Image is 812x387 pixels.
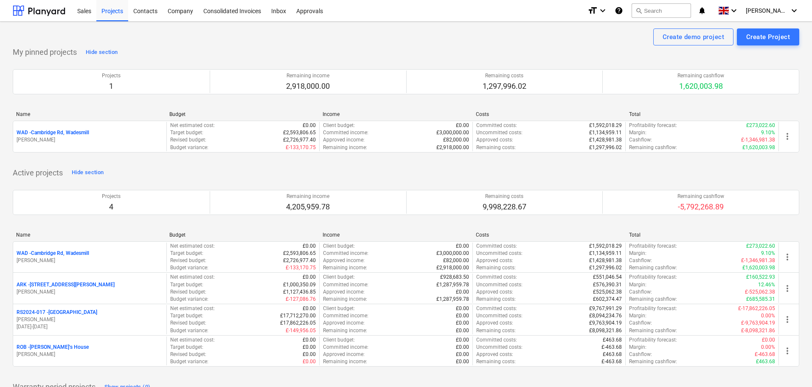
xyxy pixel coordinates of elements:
p: Projects [102,72,121,79]
p: Client budget : [323,122,355,129]
i: Knowledge base [615,6,623,16]
p: £1,428,981.38 [589,257,622,264]
p: Remaining income : [323,144,367,151]
p: £3,000,000.00 [436,250,469,257]
p: Approved income : [323,257,365,264]
p: £0.00 [303,336,316,344]
div: RS2024-017 -[GEOGRAPHIC_DATA][PERSON_NAME][DATE]-[DATE] [17,309,163,331]
p: £-463.68 [601,358,622,365]
p: £602,374.47 [593,296,622,303]
div: Costs [476,232,622,238]
p: £1,000,350.09 [283,281,316,288]
p: ARK - [STREET_ADDRESS][PERSON_NAME] [17,281,115,288]
p: £2,918,000.00 [436,264,469,271]
p: Cashflow : [629,136,652,144]
div: ARK -[STREET_ADDRESS][PERSON_NAME][PERSON_NAME] [17,281,163,296]
p: £-17,862,226.05 [738,305,775,312]
p: £-8,098,321.86 [741,327,775,334]
p: £2,726,977.40 [283,136,316,144]
p: Approved costs : [476,136,513,144]
div: Chat Widget [770,346,812,387]
p: £0.00 [303,344,316,351]
i: keyboard_arrow_down [789,6,799,16]
p: £2,593,806.65 [283,250,316,257]
p: Budget variance : [170,327,208,334]
p: £0.00 [303,305,316,312]
p: Net estimated cost : [170,122,215,129]
p: Projects [102,193,121,200]
p: Remaining cashflow : [629,296,677,303]
p: WAD - Cambridge Rd, Wadesmill [17,250,89,257]
span: [PERSON_NAME] [746,7,788,14]
p: Target budget : [170,129,203,136]
p: Budget variance : [170,264,208,271]
span: more_vert [782,346,792,356]
p: £9,763,904.19 [589,319,622,327]
p: Client budget : [323,243,355,250]
p: Approved income : [323,136,365,144]
button: Hide section [70,166,106,180]
p: Remaining costs : [476,358,516,365]
span: more_vert [782,283,792,294]
p: £273,022.60 [746,122,775,129]
p: £8,094,234.76 [589,312,622,319]
p: Remaining income : [323,296,367,303]
p: [DATE] - [DATE] [17,323,163,331]
div: WAD -Cambridge Rd, Wadesmill[PERSON_NAME] [17,129,163,144]
p: £0.00 [456,358,469,365]
p: Target budget : [170,250,203,257]
p: Remaining income [286,193,330,200]
p: £928,683.50 [440,274,469,281]
p: £1,134,959.11 [589,129,622,136]
p: Active projects [13,168,63,178]
p: [PERSON_NAME] [17,257,163,264]
i: notifications [698,6,706,16]
div: Create Project [746,31,790,42]
p: £17,862,226.05 [280,319,316,327]
p: Remaining costs : [476,327,516,334]
p: Uncommitted costs : [476,281,523,288]
p: Remaining costs : [476,144,516,151]
button: Search [632,3,691,18]
div: Budget [169,111,316,117]
p: £-463.68 [755,351,775,358]
p: £160,522.93 [746,274,775,281]
p: Cashflow : [629,288,652,296]
p: 1,297,996.02 [483,81,526,91]
div: Budget [169,232,316,238]
p: £8,098,321.86 [589,327,622,334]
p: Remaining income [286,72,330,79]
p: Committed income : [323,312,368,319]
div: Total [629,232,775,238]
p: [PERSON_NAME] [17,351,163,358]
p: 9,998,228.67 [483,202,526,212]
span: search [635,7,642,14]
p: £-9,763,904.19 [741,319,775,327]
p: £0.00 [456,243,469,250]
p: [PERSON_NAME] [17,136,163,144]
p: £82,000.00 [443,257,469,264]
p: £-525,062.38 [745,288,775,296]
p: Approved income : [323,351,365,358]
div: Hide section [86,48,118,57]
p: £0.00 [456,319,469,327]
p: Remaining costs [483,193,526,200]
p: Target budget : [170,281,203,288]
p: £0.00 [456,351,469,358]
p: Margin : [629,129,646,136]
p: £0.00 [303,351,316,358]
p: Committed costs : [476,336,517,344]
p: Committed income : [323,129,368,136]
p: £1,592,018.29 [589,122,622,129]
p: £1,134,959.11 [589,250,622,257]
p: £82,000.00 [443,136,469,144]
p: £463.68 [603,351,622,358]
p: 9.10% [761,250,775,257]
p: Uncommitted costs : [476,129,523,136]
p: Budget variance : [170,144,208,151]
p: Committed income : [323,281,368,288]
i: keyboard_arrow_down [729,6,739,16]
span: more_vert [782,131,792,141]
p: £1,297,996.02 [589,144,622,151]
p: Margin : [629,312,646,319]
